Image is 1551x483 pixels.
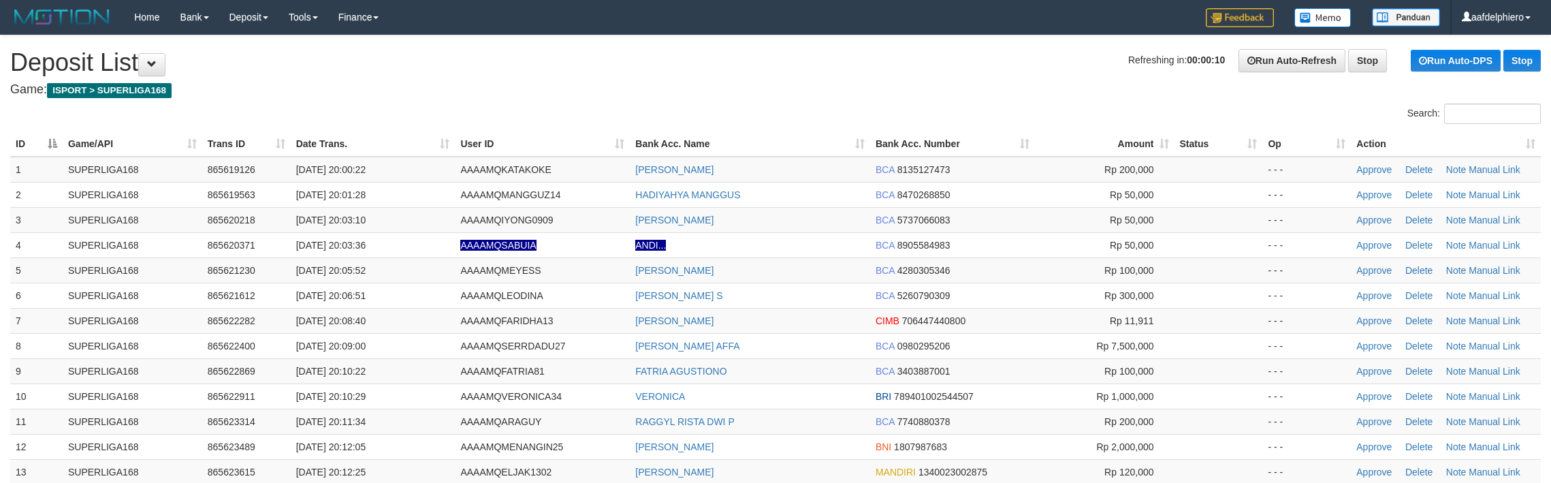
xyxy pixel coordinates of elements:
[10,358,63,384] td: 9
[63,182,202,207] td: SUPERLIGA168
[10,409,63,434] td: 11
[10,232,63,258] td: 4
[296,315,366,326] span: [DATE] 20:08:40
[10,157,63,183] td: 1
[1356,366,1392,377] a: Approve
[1446,215,1467,225] a: Note
[63,333,202,358] td: SUPERLIGA168
[1405,189,1433,200] a: Delete
[63,207,202,232] td: SUPERLIGA168
[1262,182,1351,207] td: - - -
[1372,8,1440,27] img: panduan.png
[876,290,895,301] span: BCA
[208,441,255,452] span: 865623489
[897,290,950,301] span: Copy 5260790309 to clipboard
[63,131,202,157] th: Game/API: activate to sort column ascending
[1104,164,1153,175] span: Rp 200,000
[1405,215,1433,225] a: Delete
[1262,258,1351,283] td: - - -
[208,467,255,478] span: 865623615
[1405,240,1433,251] a: Delete
[1110,215,1154,225] span: Rp 50,000
[1096,441,1153,452] span: Rp 2,000,000
[460,366,544,377] span: AAAAMQFATRIA81
[10,434,63,459] td: 12
[208,290,255,301] span: 865621612
[63,384,202,409] td: SUPERLIGA168
[635,265,714,276] a: [PERSON_NAME]
[1469,215,1520,225] a: Manual Link
[630,131,870,157] th: Bank Acc. Name: activate to sort column ascending
[460,391,562,402] span: AAAAMQVERONICA34
[1469,290,1520,301] a: Manual Link
[635,416,734,427] a: RAGGYL RISTA DWI P
[1405,441,1433,452] a: Delete
[10,333,63,358] td: 8
[876,215,895,225] span: BCA
[455,131,630,157] th: User ID: activate to sort column ascending
[10,308,63,333] td: 7
[1405,290,1433,301] a: Delete
[1446,240,1467,251] a: Note
[897,416,950,427] span: Copy 7740880378 to clipboard
[1356,467,1392,478] a: Approve
[1294,8,1352,27] img: Button%20Memo.svg
[876,366,895,377] span: BCA
[876,265,895,276] span: BCA
[460,215,553,225] span: AAAAMQIYONG0909
[1262,358,1351,384] td: - - -
[1405,341,1433,352] a: Delete
[1238,49,1345,72] a: Run Auto-Refresh
[63,358,202,384] td: SUPERLIGA168
[635,366,726,377] a: FATRIA AGUSTIONO
[208,240,255,251] span: 865620371
[1348,49,1387,72] a: Stop
[460,164,551,175] span: AAAAMQKATAKOKE
[1104,416,1153,427] span: Rp 200,000
[296,441,366,452] span: [DATE] 20:12:05
[10,131,63,157] th: ID: activate to sort column descending
[1104,265,1153,276] span: Rp 100,000
[1356,215,1392,225] a: Approve
[1446,366,1467,377] a: Note
[10,49,1541,76] h1: Deposit List
[1262,232,1351,258] td: - - -
[1405,416,1433,427] a: Delete
[1469,441,1520,452] a: Manual Link
[1356,265,1392,276] a: Approve
[10,83,1541,97] h4: Game:
[1469,341,1520,352] a: Manual Link
[296,265,366,276] span: [DATE] 20:05:52
[1110,189,1154,200] span: Rp 50,000
[1187,54,1225,65] strong: 00:00:10
[894,391,974,402] span: Copy 789401002544507 to clipboard
[1446,441,1467,452] a: Note
[897,265,950,276] span: Copy 4280305346 to clipboard
[1262,434,1351,459] td: - - -
[296,240,366,251] span: [DATE] 20:03:36
[10,207,63,232] td: 3
[1469,391,1520,402] a: Manual Link
[1446,315,1467,326] a: Note
[1128,54,1225,65] span: Refreshing in:
[63,308,202,333] td: SUPERLIGA168
[1503,50,1541,72] a: Stop
[876,315,899,326] span: CIMB
[460,315,553,326] span: AAAAMQFARIDHA13
[1446,391,1467,402] a: Note
[876,189,895,200] span: BCA
[460,467,551,478] span: AAAAMQELJAK1302
[296,341,366,352] span: [DATE] 20:09:00
[635,215,714,225] a: [PERSON_NAME]
[1411,50,1501,72] a: Run Auto-DPS
[1262,333,1351,358] td: - - -
[63,434,202,459] td: SUPERLIGA168
[10,384,63,409] td: 10
[208,366,255,377] span: 865622869
[918,467,987,478] span: Copy 1340023002875 to clipboard
[1356,189,1392,200] a: Approve
[296,416,366,427] span: [DATE] 20:11:34
[876,240,895,251] span: BCA
[63,232,202,258] td: SUPERLIGA168
[635,164,714,175] a: [PERSON_NAME]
